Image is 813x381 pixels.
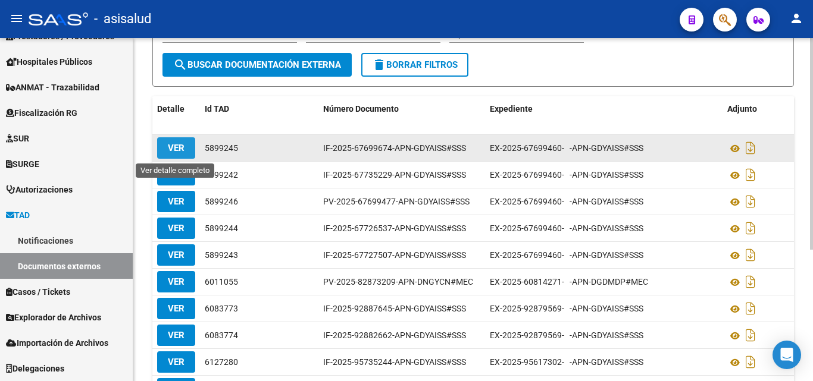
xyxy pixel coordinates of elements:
[6,183,73,196] span: Autorizaciones
[157,137,195,159] button: VER
[727,104,757,114] span: Adjunto
[168,143,185,153] span: VER
[743,192,758,211] i: Descargar documento
[323,304,466,313] span: IF-2025-92887645-APN-GDYAISS#SSS
[157,298,195,319] button: VER
[173,58,187,72] mat-icon: search
[168,223,185,234] span: VER
[372,59,458,70] span: Borrar Filtros
[743,165,758,184] i: Descargar documento
[168,276,185,287] span: VER
[157,244,195,266] button: VER
[743,272,758,291] i: Descargar documento
[205,330,238,340] span: 6083774
[6,81,99,94] span: ANMAT - Trazabilidad
[743,326,758,345] i: Descargar documento
[168,330,185,341] span: VER
[168,357,185,367] span: VER
[490,330,643,340] span: EX-2025-92879569- -APN-GDYAISS#SSS
[743,138,758,158] i: Descargar documento
[323,197,470,206] span: PV-2025-67699477-APN-GDYAISS#SSS
[323,170,466,180] span: IF-2025-67735229-APN-GDYAISS#SSS
[152,96,200,122] datatable-header-cell: Detalle
[490,304,643,313] span: EX-2025-92879569- -APN-GDYAISS#SSS
[205,250,238,260] span: 5899243
[323,223,466,233] span: IF-2025-67726537-APN-GDYAISS#SSS
[323,104,399,114] span: Número Documento
[168,303,185,314] span: VER
[205,277,238,286] span: 6011055
[168,250,185,260] span: VER
[743,219,758,238] i: Descargar documento
[490,143,643,153] span: EX-2025-67699460- -APN-GDYAISS#SSS
[10,11,24,26] mat-icon: menu
[157,191,195,212] button: VER
[485,96,723,122] datatable-header-cell: Expediente
[205,223,238,233] span: 5899244
[157,164,195,185] button: VER
[157,271,195,292] button: VER
[323,250,466,260] span: IF-2025-67727507-APN-GDYAISS#SSS
[205,143,238,153] span: 5899245
[372,58,386,72] mat-icon: delete
[323,330,466,340] span: IF-2025-92882662-APN-GDYAISS#SSS
[6,311,101,324] span: Explorador de Archivos
[789,11,803,26] mat-icon: person
[168,196,185,207] span: VER
[743,245,758,265] i: Descargar documento
[743,299,758,318] i: Descargar documento
[205,357,238,367] span: 6127280
[323,277,473,286] span: PV-2025-82873209-APN-DNGYCN#MEC
[743,352,758,371] i: Descargar documento
[490,197,643,206] span: EX-2025-67699460- -APN-GDYAISS#SSS
[490,277,648,286] span: EX-2025-60814271- -APN-DGDMDP#MEC
[773,341,801,369] div: Open Intercom Messenger
[157,104,185,114] span: Detalle
[490,357,643,367] span: EX-2025-95617302- -APN-GDYAISS#SSS
[6,285,70,298] span: Casos / Tickets
[205,304,238,313] span: 6083773
[6,106,77,119] span: Fiscalización RG
[200,96,318,122] datatable-header-cell: Id TAD
[173,59,341,70] span: Buscar Documentación Externa
[205,170,238,180] span: 5899242
[205,104,229,114] span: Id TAD
[205,197,238,206] span: 5899246
[6,132,29,145] span: SUR
[490,250,643,260] span: EX-2025-67699460- -APN-GDYAISS#SSS
[6,336,108,349] span: Importación de Archivos
[361,53,468,77] button: Borrar Filtros
[168,169,185,180] span: VER
[323,143,466,153] span: IF-2025-67699674-APN-GDYAISS#SSS
[94,6,151,32] span: - asisalud
[157,218,195,239] button: VER
[318,96,484,122] datatable-header-cell: Número Documento
[6,55,92,68] span: Hospitales Públicos
[323,357,466,367] span: IF-2025-95735244-APN-GDYAISS#SSS
[490,104,533,114] span: Expediente
[162,53,352,77] button: Buscar Documentación Externa
[6,362,64,375] span: Delegaciones
[6,209,30,222] span: TAD
[723,96,794,122] datatable-header-cell: Adjunto
[6,158,39,171] span: SURGE
[490,223,643,233] span: EX-2025-67699460- -APN-GDYAISS#SSS
[157,325,195,346] button: VER
[490,170,643,180] span: EX-2025-67699460- -APN-GDYAISS#SSS
[157,351,195,373] button: VER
